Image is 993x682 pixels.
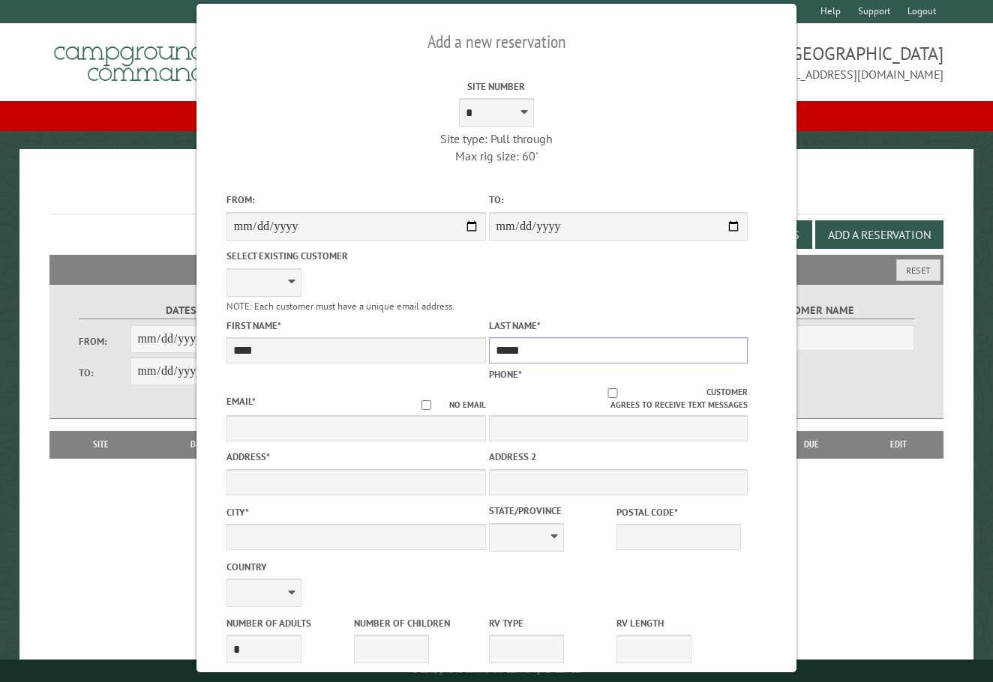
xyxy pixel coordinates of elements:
[226,616,351,630] label: Number of Adults
[354,616,478,630] label: Number of Children
[403,400,449,410] input: No email
[489,450,748,464] label: Address 2
[616,505,741,519] label: Postal Code
[403,399,486,411] label: No email
[226,28,767,56] h2: Add a new reservation
[79,334,130,348] label: From:
[79,302,284,319] label: Dates
[489,616,613,630] label: RV Type
[616,616,741,630] label: RV Length
[769,431,853,458] th: Due
[79,366,130,380] label: To:
[226,395,256,408] label: Email
[226,319,486,333] label: First Name
[367,79,626,94] label: Site Number
[489,386,748,411] label: Customer agrees to receive text messages
[226,249,486,263] label: Select existing customer
[489,368,522,381] label: Phone
[709,302,914,319] label: Customer Name
[49,173,943,214] h1: Reservations
[489,504,613,518] label: State/Province
[815,220,943,249] button: Add a Reservation
[49,29,237,88] img: Campground Commander
[226,560,486,574] label: Country
[226,193,486,207] label: From:
[853,431,943,458] th: Edit
[49,255,943,283] h2: Filters
[144,431,259,458] th: Dates
[226,505,486,519] label: City
[489,319,748,333] label: Last Name
[367,130,626,147] div: Site type: Pull through
[896,259,940,281] button: Reset
[226,300,454,313] small: NOTE: Each customer must have a unique email address.
[412,666,581,675] small: © Campground Commander LLC. All rights reserved.
[57,431,144,458] th: Site
[519,388,707,398] input: Customer agrees to receive text messages
[367,148,626,164] div: Max rig size: 60'
[489,193,748,207] label: To:
[226,450,486,464] label: Address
